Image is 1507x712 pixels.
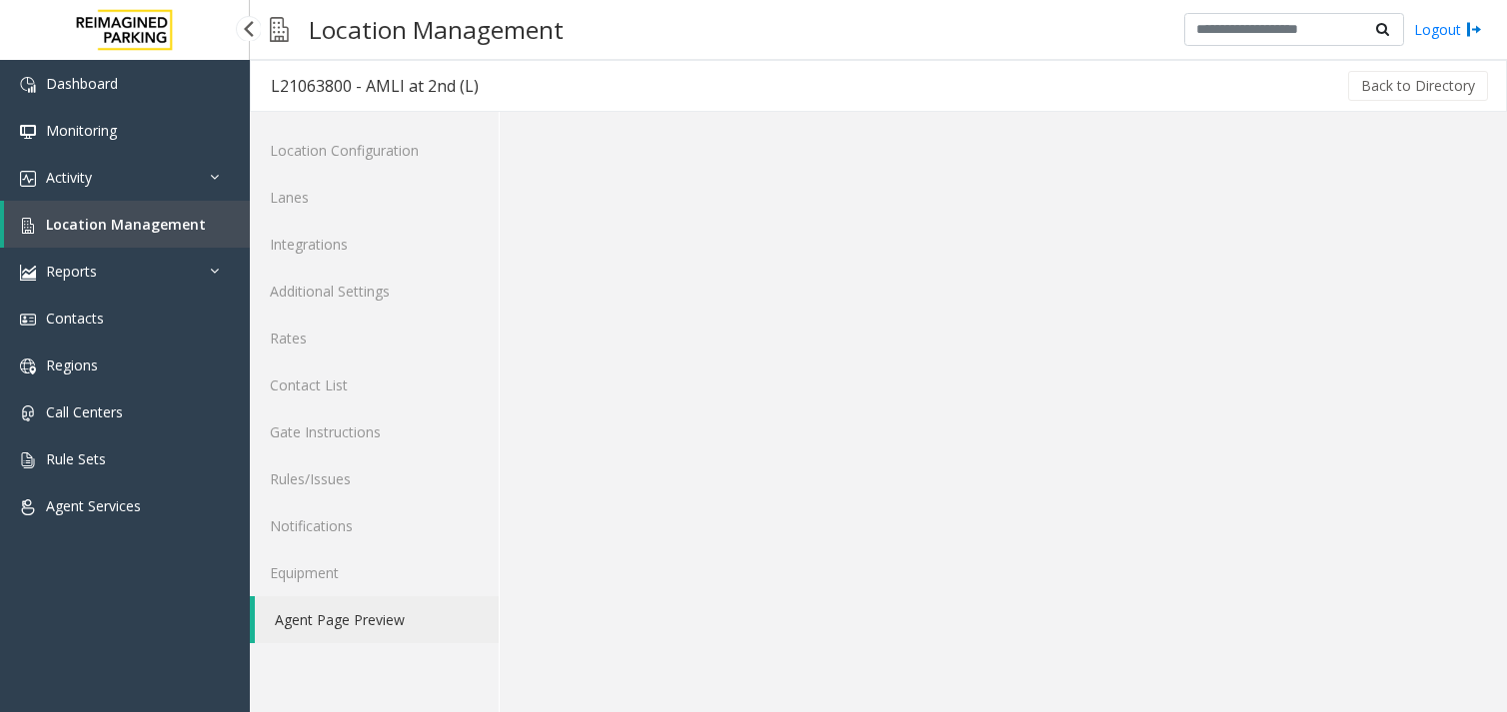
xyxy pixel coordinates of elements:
a: Notifications [250,502,499,549]
span: Activity [46,168,92,187]
a: Rules/Issues [250,455,499,502]
img: 'icon' [20,265,36,281]
span: Reports [46,262,97,281]
a: Equipment [250,549,499,596]
a: Location Management [4,201,250,248]
div: L21063800 - AMLI at 2nd (L) [271,73,479,99]
span: Monitoring [46,121,117,140]
button: Back to Directory [1348,71,1488,101]
a: Rates [250,315,499,361]
img: 'icon' [20,452,36,468]
img: 'icon' [20,358,36,374]
img: 'icon' [20,499,36,515]
a: Location Configuration [250,127,499,174]
img: 'icon' [20,124,36,140]
span: Dashboard [46,74,118,93]
img: 'icon' [20,405,36,421]
span: Rule Sets [46,449,106,468]
img: 'icon' [20,218,36,234]
span: Agent Services [46,496,141,515]
span: Call Centers [46,402,123,421]
h3: Location Management [299,5,574,54]
a: Logout [1414,19,1482,40]
span: Regions [46,356,98,374]
span: Location Management [46,215,206,234]
a: Additional Settings [250,268,499,315]
a: Agent Page Preview [255,596,499,643]
img: logout [1466,19,1482,40]
img: 'icon' [20,77,36,93]
img: 'icon' [20,312,36,328]
a: Lanes [250,174,499,221]
img: pageIcon [270,5,289,54]
span: Contacts [46,309,104,328]
img: 'icon' [20,171,36,187]
a: Contact List [250,361,499,408]
a: Integrations [250,221,499,268]
a: Gate Instructions [250,408,499,455]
